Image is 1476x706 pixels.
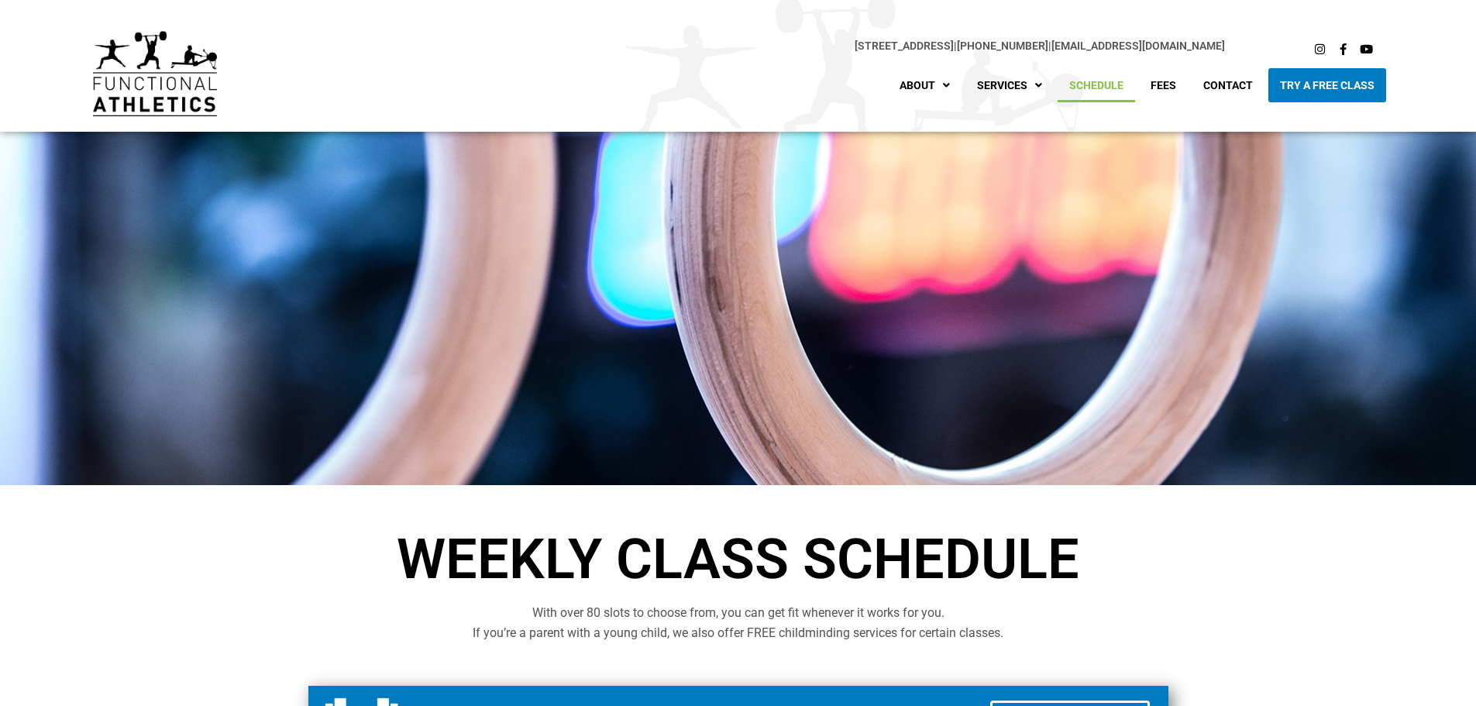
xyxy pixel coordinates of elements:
[855,40,954,52] a: [STREET_ADDRESS]
[304,603,1172,644] p: With over 80 slots to choose from, you can get fit whenever it works for you. If you’re a parent ...
[93,31,217,116] img: default-logo
[1058,68,1135,102] a: Schedule
[1139,68,1188,102] a: Fees
[957,40,1048,52] a: [PHONE_NUMBER]
[1268,68,1386,102] a: Try A Free Class
[888,68,962,102] a: About
[1051,40,1225,52] a: [EMAIL_ADDRESS][DOMAIN_NAME]
[855,40,957,52] span: |
[304,532,1172,587] h1: Weekly Class Schedule
[1192,68,1264,102] a: Contact
[965,68,1054,102] a: Services
[248,37,1226,55] p: |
